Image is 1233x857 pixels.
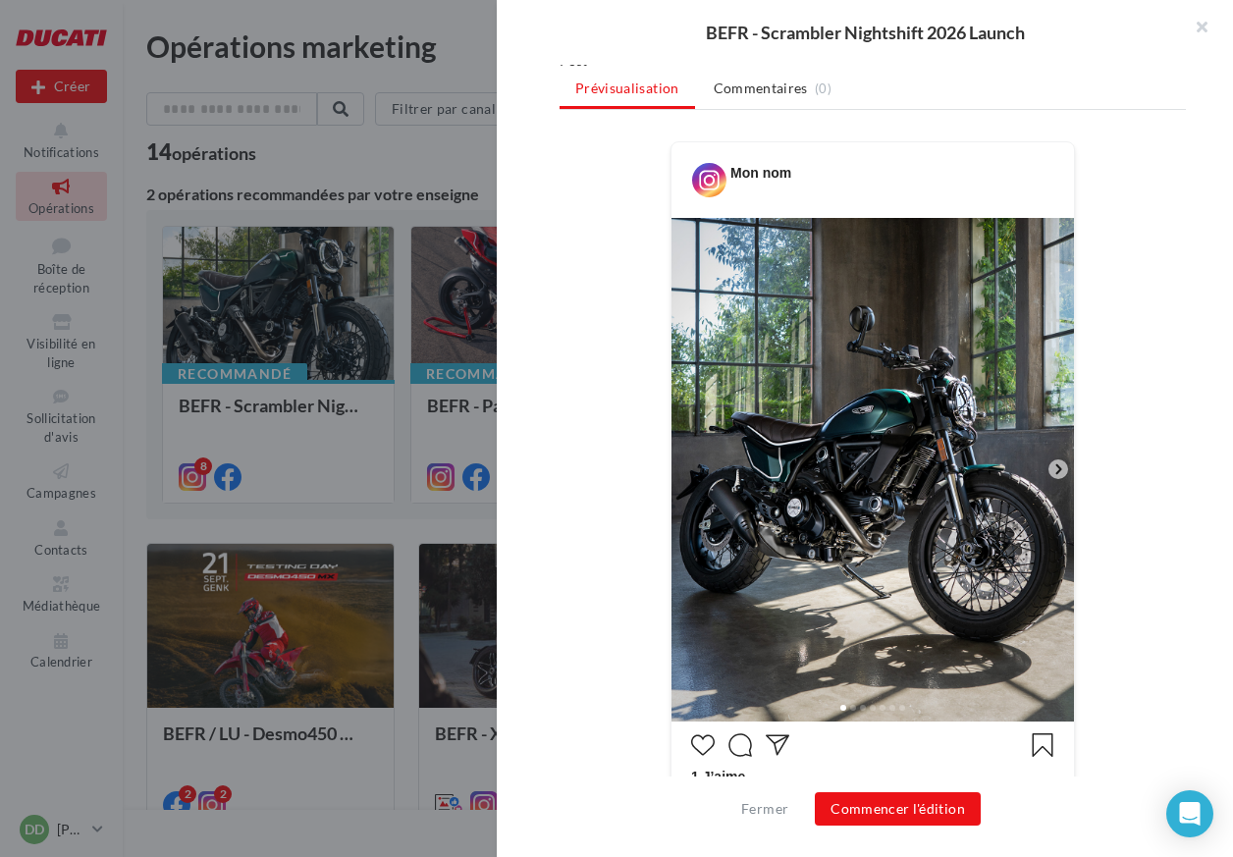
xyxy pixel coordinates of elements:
[1166,790,1213,837] div: Open Intercom Messenger
[730,163,791,183] div: Mon nom
[528,24,1202,41] div: BEFR - Scrambler Nightshift 2026 Launch
[766,733,789,757] svg: Partager la publication
[1031,733,1054,757] svg: Enregistrer
[728,733,752,757] svg: Commenter
[714,79,808,98] span: Commentaires
[815,792,981,826] button: Commencer l'édition
[815,80,831,96] span: (0)
[691,733,715,757] svg: J’aime
[733,797,796,821] button: Fermer
[691,767,1054,791] div: 1 J’aime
